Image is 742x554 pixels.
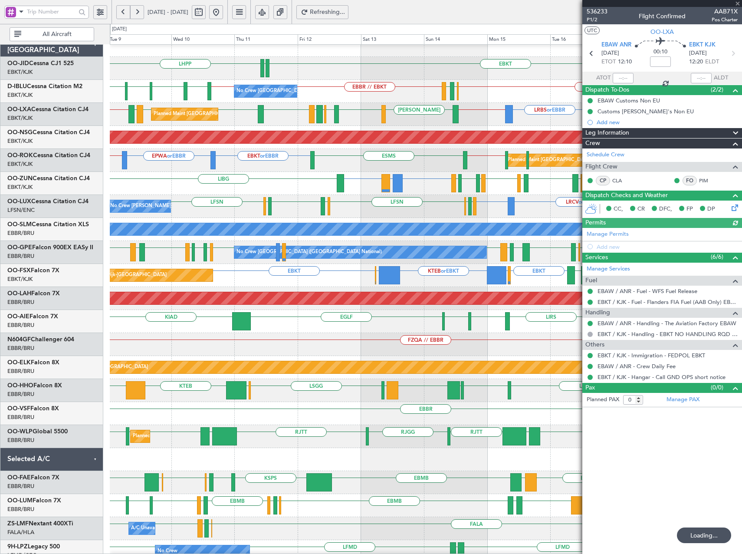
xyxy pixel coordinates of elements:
a: OO-HHOFalcon 8X [7,383,62,389]
a: OO-FSXFalcon 7X [7,267,59,274]
span: (6/6) [711,252,723,261]
div: Thu 11 [234,34,298,45]
a: OO-NSGCessna Citation CJ4 [7,129,90,135]
a: Schedule Crew [587,151,624,159]
span: Refreshing... [310,9,345,15]
span: OO-AIE [7,313,30,320]
span: Fuel [585,276,597,286]
span: Dispatch To-Dos [585,85,629,95]
span: Dispatch Checks and Weather [585,191,668,201]
div: Flight Confirmed [639,12,686,21]
span: OO-NSG [7,129,33,135]
a: OO-FAEFalcon 7X [7,475,59,481]
button: Refreshing... [296,5,348,19]
a: OO-GPEFalcon 900EX EASy II [7,244,93,251]
a: EBBR/BRU [7,390,34,398]
div: Planned Maint Milan (Linate) [133,430,195,443]
a: EBKT/KJK [7,91,33,99]
span: D-IBLU [7,83,27,89]
label: Planned PAX [587,396,619,404]
div: Planned Maint [GEOGRAPHIC_DATA] ([GEOGRAPHIC_DATA] National) [154,108,311,121]
span: CC, [614,205,623,214]
a: OO-SLMCessna Citation XLS [7,221,89,228]
a: EBBR/BRU [7,344,34,352]
div: No Crew [PERSON_NAME] ([PERSON_NAME]) [110,200,214,213]
span: DP [707,205,715,214]
div: Mon 15 [487,34,551,45]
a: EBBR/BRU [7,413,34,421]
span: OO-LUX [7,198,31,204]
span: OO-FSX [7,267,31,274]
span: OO-LUM [7,498,33,504]
a: D-IBLUCessna Citation M2 [7,83,82,89]
span: OO-FAE [7,475,31,481]
span: ETOT [601,58,616,66]
a: OO-ZUNCessna Citation CJ4 [7,175,90,181]
span: [DATE] [689,49,707,58]
div: Wed 10 [171,34,235,45]
div: Planned Maint Kortrijk-[GEOGRAPHIC_DATA] [66,269,167,282]
span: P1/2 [587,16,607,23]
a: OO-LUMFalcon 7X [7,498,61,504]
a: EBKT / KJK - Handling - EBKT NO HANDLING RQD FOR CJ [598,330,738,338]
div: Fri 12 [298,34,361,45]
span: EBAW ANR [601,41,631,49]
a: EBBR/BRU [7,436,34,444]
a: EBBR/BRU [7,252,34,260]
a: N604GFChallenger 604 [7,336,74,343]
div: Planned Maint [GEOGRAPHIC_DATA] ([GEOGRAPHIC_DATA]) [508,154,644,167]
div: Tue 16 [550,34,614,45]
a: EBKT/KJK [7,137,33,145]
a: EBKT/KJK [7,183,33,191]
span: OO-VSF [7,406,30,412]
span: Services [585,253,608,263]
span: Handling [585,308,610,318]
span: OO-SLM [7,221,32,228]
span: OO-ROK [7,152,33,158]
span: OO-WLP [7,429,33,435]
span: AAB71X [712,7,738,16]
span: OO-LXA [7,106,31,112]
div: Add new [597,119,738,126]
div: A/C Unavailable [131,522,167,535]
a: OO-WLPGlobal 5500 [7,429,68,435]
span: [DATE] [601,49,619,58]
span: 00:10 [653,48,667,56]
span: OO-GPE [7,244,32,251]
button: All Aircraft [10,27,94,41]
a: OO-ROKCessna Citation CJ4 [7,152,90,158]
span: Leg Information [585,128,629,138]
div: No Crew [GEOGRAPHIC_DATA] ([GEOGRAPHIC_DATA] National) [236,85,382,98]
span: Pax [585,383,595,393]
span: Crew [585,138,600,148]
span: OO-LAH [7,290,31,297]
a: 9H-LPZLegacy 500 [7,544,60,550]
div: No Crew [GEOGRAPHIC_DATA] ([GEOGRAPHIC_DATA] National) [236,246,382,259]
span: OO-JID [7,60,29,66]
span: Pos Charter [712,16,738,23]
a: EBBR/BRU [7,298,34,306]
a: OO-ELKFalcon 8X [7,359,59,366]
div: Sat 13 [361,34,424,45]
span: DFC, [659,205,672,214]
a: ZS-LMFNextant 400XTi [7,521,73,527]
a: LFSN/ENC [7,206,35,214]
span: FP [686,205,693,214]
a: EBKT/KJK [7,68,33,76]
a: OO-LAHFalcon 7X [7,290,60,297]
span: OO-ZUN [7,175,33,181]
a: EBBR/BRU [7,321,34,329]
a: OO-AIEFalcon 7X [7,313,58,320]
a: EBKT/KJK [7,160,33,168]
span: ATOT [596,74,611,82]
div: FO [683,176,697,185]
a: EBBR/BRU [7,482,34,490]
a: CLA [612,177,632,185]
div: Loading... [677,528,731,543]
a: Manage PAX [666,396,699,404]
div: Sun 14 [424,34,487,45]
span: CR [637,205,645,214]
span: ELDT [705,58,719,66]
div: EBAW Customs Non EU [598,97,660,104]
a: EBAW / ANR - Crew Daily Fee [598,363,676,370]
